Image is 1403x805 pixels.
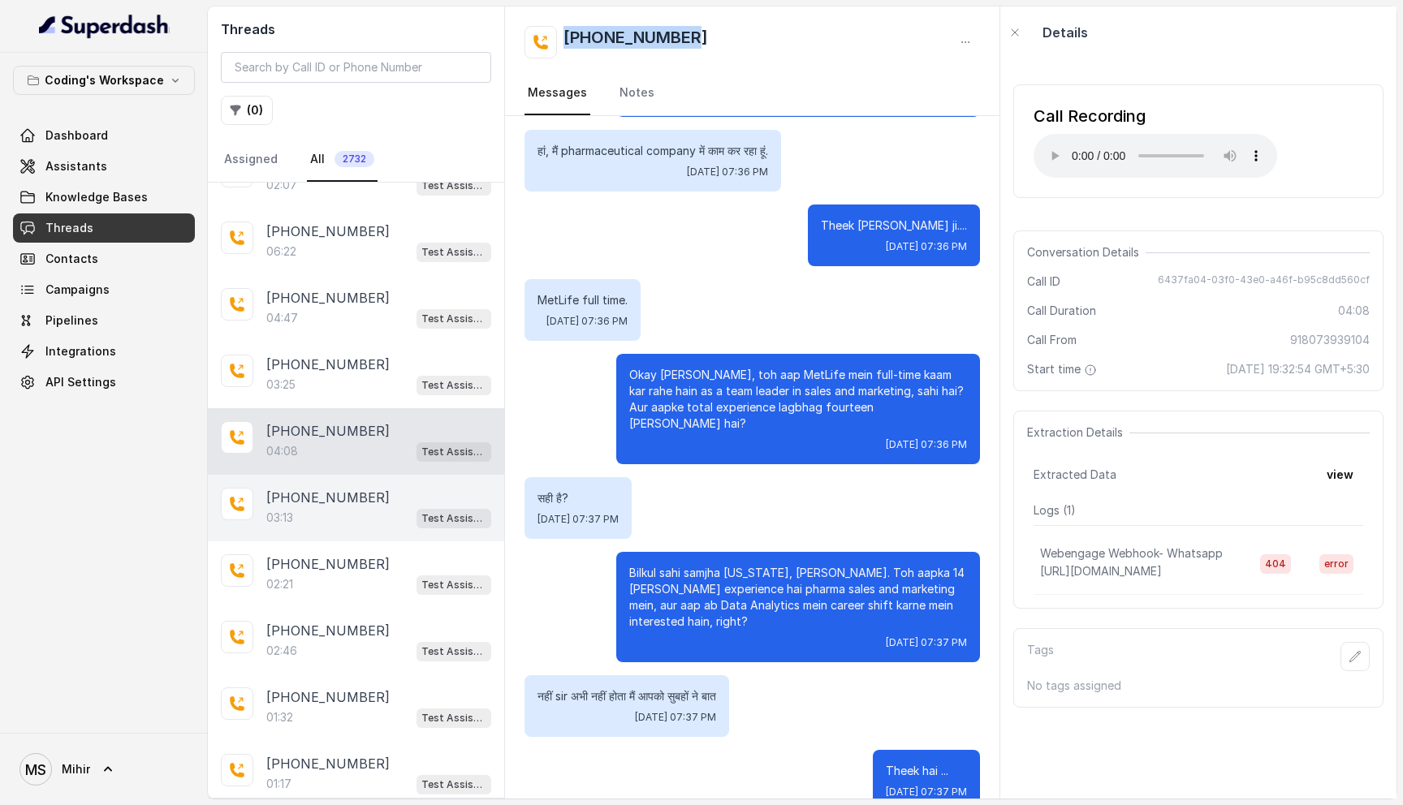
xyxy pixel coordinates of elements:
p: [PHONE_NUMBER] [266,687,390,707]
span: [URL][DOMAIN_NAME] [1040,564,1162,578]
p: हां, मैं pharmaceutical company में काम कर रहा हूं. [537,143,768,159]
p: 02:07 [266,177,297,193]
span: Conversation Details [1027,244,1146,260]
img: light.svg [39,13,170,39]
button: view [1317,460,1363,489]
span: Call Duration [1027,303,1096,319]
p: सही है? [537,490,619,506]
p: Okay [PERSON_NAME], toh aap MetLife mein full-time kaam kar rahe hain as a team leader in sales a... [629,367,967,432]
span: Mihir [62,761,90,777]
div: Call Recording [1034,105,1277,127]
span: [DATE] 07:37 PM [537,513,619,526]
p: 03:13 [266,510,293,526]
span: [DATE] 07:36 PM [687,166,768,179]
a: Mihir [13,747,195,792]
span: Start time [1027,361,1100,377]
span: API Settings [45,374,116,390]
span: [DATE] 07:36 PM [886,240,967,253]
a: Assigned [221,138,281,182]
button: (0) [221,96,273,125]
text: MS [25,761,46,778]
span: [DATE] 07:37 PM [635,711,716,724]
p: 02:21 [266,576,293,592]
p: Tags [1027,642,1054,671]
p: Test Assistant- 2 [421,244,486,260]
a: Campaigns [13,275,195,304]
h2: Threads [221,19,491,39]
span: [DATE] 19:32:54 GMT+5:30 [1226,361,1370,377]
p: Test Assistant- 2 [421,777,486,793]
span: Extracted Data [1034,467,1116,483]
nav: Tabs [525,71,980,115]
button: Coding's Workspace [13,66,195,95]
span: Integrations [45,343,116,359]
a: API Settings [13,368,195,397]
p: Coding's Workspace [45,71,164,90]
p: Test Assistant- 2 [421,510,486,527]
p: Theek [PERSON_NAME] ji.... [821,217,967,234]
p: [PHONE_NUMBER] [266,488,390,507]
span: Dashboard [45,127,108,144]
h2: [PHONE_NUMBER] [563,26,708,58]
p: 06:22 [266,243,296,260]
span: Pipelines [45,312,98,329]
p: [PHONE_NUMBER] [266,222,390,241]
a: Contacts [13,244,195,273]
p: 04:47 [266,310,298,326]
span: Contacts [45,251,98,267]
span: Knowledge Bases [45,189,148,205]
a: Dashboard [13,121,195,150]
a: Assistants [13,152,195,181]
p: 01:32 [266,709,293,725]
span: 404 [1260,554,1291,574]
span: Extraction Details [1027,424,1129,441]
p: Test Assistant- 2 [421,377,486,394]
p: [PHONE_NUMBER] [266,554,390,574]
p: No tags assigned [1027,678,1370,694]
a: Integrations [13,337,195,366]
p: Test Assistant- 2 [421,178,486,194]
span: 2732 [335,151,374,167]
span: error [1319,554,1353,574]
span: Assistants [45,158,107,174]
p: Test Assistant- 2 [421,710,486,726]
p: Test Assistant- 2 [421,444,486,460]
span: [DATE] 07:37 PM [886,636,967,649]
p: Bilkul sahi samjha [US_STATE], [PERSON_NAME]. Toh aapka 14 [PERSON_NAME] experience hai pharma sa... [629,565,967,630]
span: Campaigns [45,282,110,298]
a: Notes [616,71,658,115]
p: Test Assistant- 2 [421,577,486,593]
nav: Tabs [221,138,491,182]
span: Call ID [1027,273,1060,290]
span: Call From [1027,332,1077,348]
span: 04:08 [1338,303,1370,319]
a: All2732 [307,138,378,182]
p: [PHONE_NUMBER] [266,754,390,773]
p: Details [1043,23,1088,42]
audio: Your browser does not support the audio element. [1034,134,1277,178]
p: नहीं sir अभी नहीं होता मैं आपको सुबहों ने बात [537,688,716,704]
span: Threads [45,220,93,236]
p: Test Assistant- 2 [421,311,486,327]
p: Test Assistant- 2 [421,644,486,660]
a: Threads [13,213,195,243]
span: [DATE] 07:36 PM [546,315,628,328]
span: 6437fa04-03f0-43e0-a46f-b95c8dd560cf [1158,273,1370,290]
p: MetLife full time. [537,292,628,308]
p: 03:25 [266,377,296,393]
span: [DATE] 07:37 PM [886,786,967,799]
p: [PHONE_NUMBER] [266,621,390,640]
p: Theek hai ... [886,763,967,779]
p: 02:46 [266,643,297,659]
p: [PHONE_NUMBER] [266,355,390,374]
span: [DATE] 07:36 PM [886,438,967,451]
input: Search by Call ID or Phone Number [221,52,491,83]
a: Knowledge Bases [13,183,195,212]
p: 01:17 [266,776,291,792]
a: Pipelines [13,306,195,335]
p: [PHONE_NUMBER] [266,421,390,441]
p: Logs ( 1 ) [1034,502,1363,519]
p: Webengage Webhook- Whatsapp [1040,545,1223,562]
p: [PHONE_NUMBER] [266,288,390,308]
p: 04:08 [266,443,298,459]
